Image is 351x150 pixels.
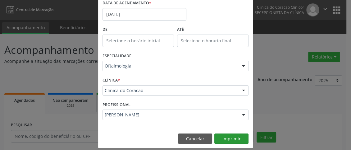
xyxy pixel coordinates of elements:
[177,25,248,35] label: ATÉ
[103,100,130,110] label: PROFISSIONAL
[103,35,174,47] input: Selecione o horário inicial
[214,134,248,144] button: Imprimir
[105,87,236,94] span: Clinica do Coracao
[103,51,131,61] label: ESPECIALIDADE
[178,134,212,144] button: Cancelar
[103,25,174,35] label: De
[103,76,120,85] label: CLÍNICA
[105,112,236,118] span: [PERSON_NAME]
[105,63,236,69] span: Oftalmologia
[103,8,186,21] input: Selecione uma data ou intervalo
[177,35,248,47] input: Selecione o horário final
